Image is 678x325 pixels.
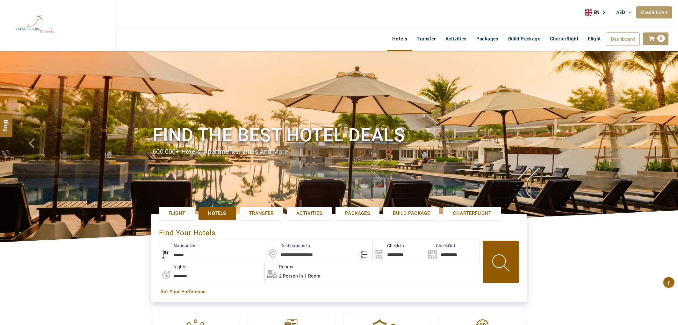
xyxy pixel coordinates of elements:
a: Packages [472,32,503,45]
div: Language [585,8,609,17]
div: 600,000+ hotels, apartments, villas and more. [153,147,525,156]
span: Flight [169,210,185,217]
span: Activities [296,210,322,217]
a: Credit Limit [636,6,672,18]
a: Charterflight [545,32,583,45]
a: Activities [441,32,472,45]
span: Flight [588,36,601,42]
a: Flight [159,207,195,220]
a: Flight [583,32,605,39]
span: Build Package [393,210,430,217]
a: Transfer [412,32,440,45]
span: Dashboard [611,36,635,42]
a: Hotels [198,207,235,220]
a: Build Package [383,207,439,220]
span: Charterflight [550,36,578,42]
a: 0 [643,32,668,45]
span: Transfer [249,210,273,217]
span: Charterflight [453,210,491,217]
a: Build Package [503,32,545,45]
a: EN [585,8,609,17]
span: Blog [2,120,11,125]
span: AED [616,10,625,15]
a: Packages [335,207,379,220]
label: Check In [373,243,404,249]
span: 0 [657,35,665,42]
span: Packages [345,210,370,217]
input: Search [373,241,426,262]
aside: Language selected: English [585,8,609,17]
a: Hotels [387,32,412,45]
h1: Find the best hotel deals [153,123,525,147]
span: 2 Person in 1 Room [279,273,320,279]
label: Nationality [159,243,195,249]
a: Charterflight [443,207,501,220]
label: CheckOut [426,243,455,249]
span: Hotels [208,210,226,217]
a: Activities [287,207,332,220]
img: The Royal Line Holidays [5,3,66,46]
a: Transfer [240,207,283,220]
label: nights [159,264,186,270]
label: Rooms [265,264,293,270]
label: Destinations In [266,243,310,249]
a: Set Your Preference [161,288,517,295]
input: Search [426,241,480,262]
div: Find Your Hotels [159,222,519,241]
